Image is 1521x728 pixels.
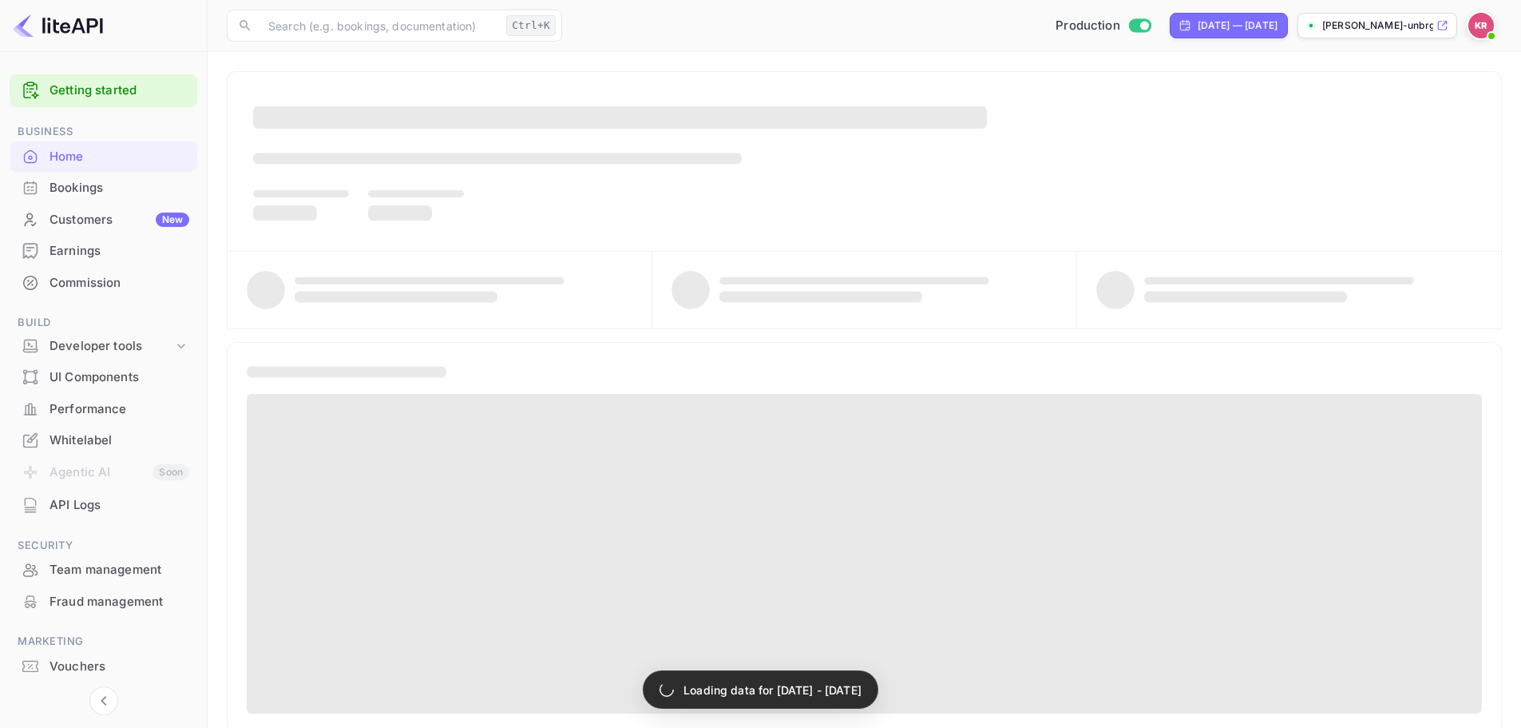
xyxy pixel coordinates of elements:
[10,651,197,681] a: Vouchers
[10,587,197,618] div: Fraud management
[10,173,197,204] div: Bookings
[10,425,197,455] a: Whitelabel
[50,82,189,100] a: Getting started
[10,173,197,202] a: Bookings
[10,651,197,682] div: Vouchers
[10,141,197,173] div: Home
[259,10,500,42] input: Search (e.g. bookings, documentation)
[50,274,189,292] div: Commission
[1170,13,1288,38] div: Click to change the date range period
[10,205,197,236] div: CustomersNew
[10,362,197,392] a: UI Components
[10,362,197,393] div: UI Components
[10,332,197,360] div: Developer tools
[50,211,189,229] div: Customers
[10,123,197,141] span: Business
[10,236,197,267] div: Earnings
[1056,17,1120,35] span: Production
[10,268,197,297] a: Commission
[10,555,197,584] a: Team management
[50,242,189,261] div: Earnings
[10,314,197,332] span: Build
[10,236,197,265] a: Earnings
[10,394,197,425] div: Performance
[506,15,556,36] div: Ctrl+K
[10,205,197,234] a: CustomersNew
[50,337,173,356] div: Developer tools
[10,425,197,456] div: Whitelabel
[13,13,103,38] img: LiteAPI logo
[10,490,197,519] a: API Logs
[50,179,189,197] div: Bookings
[10,490,197,521] div: API Logs
[89,686,118,715] button: Collapse navigation
[10,555,197,586] div: Team management
[10,394,197,424] a: Performance
[10,268,197,299] div: Commission
[156,213,189,227] div: New
[50,432,189,450] div: Whitelabel
[50,561,189,579] div: Team management
[1198,18,1277,33] div: [DATE] — [DATE]
[50,368,189,387] div: UI Components
[50,658,189,676] div: Vouchers
[10,633,197,650] span: Marketing
[10,74,197,107] div: Getting started
[1049,17,1157,35] div: Switch to Sandbox mode
[1468,13,1494,38] img: Kobus Roux
[50,148,189,166] div: Home
[683,682,862,698] p: Loading data for [DATE] - [DATE]
[10,141,197,171] a: Home
[50,400,189,419] div: Performance
[10,537,197,555] span: Security
[50,593,189,611] div: Fraud management
[10,587,197,616] a: Fraud management
[1322,18,1433,33] p: [PERSON_NAME]-unbrg.[PERSON_NAME]...
[50,496,189,515] div: API Logs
